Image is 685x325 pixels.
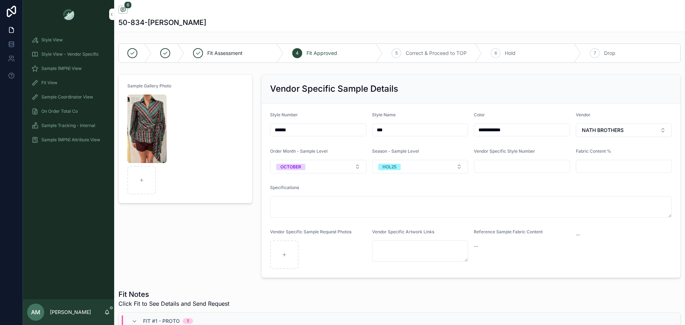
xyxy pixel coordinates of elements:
span: Sample (MPN) View [41,66,82,71]
div: HOL25 [382,164,396,170]
a: Style View [27,34,110,46]
span: Fit Approved [306,50,337,57]
a: Style View - Vendor Specific [27,48,110,61]
span: Hold [505,50,516,57]
img: App logo [63,9,74,20]
div: OCTOBER [280,164,301,170]
span: Drop [604,50,615,57]
span: Style View [41,37,63,43]
h1: Fit Notes [118,289,229,299]
span: On Order Total Co [41,108,78,114]
span: Vendor Specific Style Number [474,148,535,154]
span: Style Number [270,112,298,117]
span: -- [576,231,580,238]
span: AM [31,308,40,316]
span: Specifications [270,185,299,190]
span: 6 [124,1,132,9]
h2: Vendor Specific Sample Details [270,83,398,95]
span: Fit Assessment [207,50,243,57]
img: Screenshot-2025-08-06-161345.png [127,95,167,163]
a: Sample (MPN) Attribute View [27,133,110,146]
span: Vendor Specific Artwork Links [372,229,434,234]
p: [PERSON_NAME] [50,309,91,316]
button: Select Button [372,160,468,173]
span: Vendor Specific Sample Request Photos [270,229,351,234]
span: Correct & Proceed to TOP [406,50,467,57]
button: 6 [118,6,128,15]
span: NATH BROTHERS [582,127,624,134]
span: 6 [494,50,497,56]
button: Select Button [576,123,672,137]
button: Select Button [270,160,366,173]
a: Fit View [27,76,110,89]
span: Vendor [576,112,590,117]
span: Click Fit to See Details and Send Request [118,299,229,308]
span: Color [474,112,485,117]
span: -- [474,243,478,250]
span: Sample Tracking - Internal [41,123,95,128]
span: 4 [296,50,299,56]
span: Fit #1 - Proto [143,318,180,325]
span: Reference Sample Fabric Content [474,229,543,234]
span: Sample Gallery Photo [127,83,171,88]
a: On Order Total Co [27,105,110,118]
h1: 50-834-[PERSON_NAME] [118,17,206,27]
span: Order Month - Sample Level [270,148,328,154]
span: Sample (MPN) Attribute View [41,137,100,143]
span: Fit View [41,80,57,86]
div: scrollable content [23,29,114,156]
span: 5 [395,50,398,56]
a: Sample Tracking - Internal [27,119,110,132]
span: Style Name [372,112,396,117]
a: Sample (MPN) View [27,62,110,75]
span: Style View - Vendor Specific [41,51,99,57]
a: Sample Coordinator View [27,91,110,103]
span: Sample Coordinator View [41,94,93,100]
div: 1 [187,318,189,324]
span: Season - Sample Level [372,148,419,154]
span: Fabric Content % [576,148,611,154]
span: 7 [594,50,596,56]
